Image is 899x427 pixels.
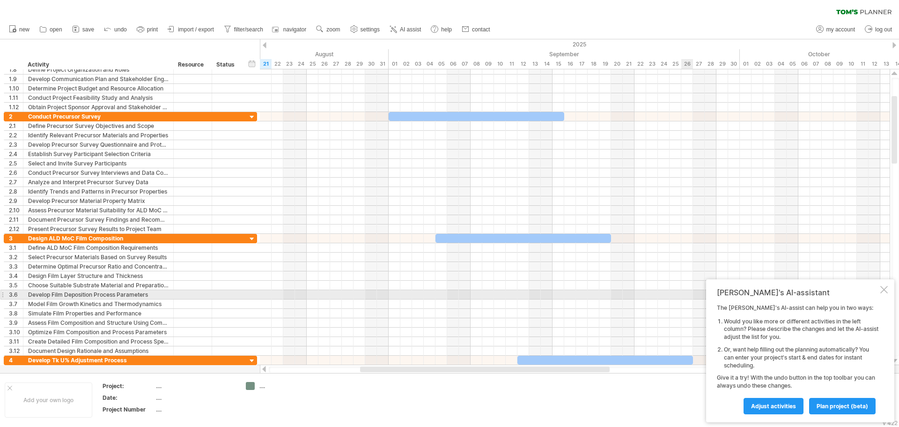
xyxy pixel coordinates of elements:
div: Activity [28,60,168,69]
div: The [PERSON_NAME]'s AI-assist can help you in two ways: Give it a try! With the undo button in th... [717,304,878,414]
div: Thursday, 2 October 2025 [752,59,763,69]
div: Saturday, 11 October 2025 [857,59,869,69]
span: undo [114,26,127,33]
div: Wednesday, 27 August 2025 [330,59,342,69]
div: Develop Precursor Material Property Matrix [28,196,169,205]
div: Sunday, 28 September 2025 [705,59,716,69]
div: Saturday, 13 September 2025 [529,59,541,69]
div: Model Film Growth Kinetics and Thermodynamics [28,300,169,308]
a: import / export [165,23,217,36]
div: 3.7 [9,300,23,308]
div: Tuesday, 30 September 2025 [728,59,740,69]
span: my account [826,26,855,33]
a: filter/search [221,23,266,36]
a: navigator [271,23,309,36]
div: Friday, 26 September 2025 [681,59,693,69]
div: 2.5 [9,159,23,168]
div: 1.10 [9,84,23,93]
div: 1.11 [9,93,23,102]
a: settings [348,23,383,36]
div: Tuesday, 7 October 2025 [810,59,822,69]
div: .... [156,405,235,413]
div: Sunday, 14 September 2025 [541,59,553,69]
div: Thursday, 18 September 2025 [588,59,599,69]
div: Present Precursor Survey Results to Project Team [28,225,169,233]
div: Thursday, 28 August 2025 [342,59,354,69]
a: my account [814,23,858,36]
div: Monday, 15 September 2025 [553,59,564,69]
div: Monday, 29 September 2025 [716,59,728,69]
div: Develop Film Deposition Process Parameters [28,290,169,299]
div: Thursday, 11 September 2025 [506,59,517,69]
a: zoom [314,23,343,36]
div: Conduct Precursor Survey Interviews and Data Collection [28,168,169,177]
div: Tuesday, 9 September 2025 [482,59,494,69]
div: Document Precursor Survey Findings and Recommendations [28,215,169,224]
div: Friday, 10 October 2025 [845,59,857,69]
div: Establish Survey Participant Selection Criteria [28,150,169,158]
div: Wednesday, 8 October 2025 [822,59,833,69]
div: 3.11 [9,337,23,346]
div: Thursday, 9 October 2025 [833,59,845,69]
div: Sunday, 12 October 2025 [869,59,880,69]
div: Saturday, 23 August 2025 [283,59,295,69]
span: print [147,26,158,33]
span: save [82,26,94,33]
div: 1.9 [9,75,23,83]
div: Define ALD MoC Film Composition Requirements [28,243,169,252]
div: Conduct Precursor Survey [28,112,169,121]
div: Tuesday, 26 August 2025 [318,59,330,69]
div: Conduct Project Feasibility Study and Analysis [28,93,169,102]
div: Tuesday, 23 September 2025 [646,59,658,69]
div: Status [216,60,237,69]
span: log out [875,26,892,33]
div: Analyze and Interpret Precursor Survey Data [28,178,169,187]
div: Determine Project Budget and Resource Allocation [28,84,169,93]
span: open [50,26,62,33]
span: contact [472,26,490,33]
div: Simulate Film Properties and Performance [28,309,169,318]
div: Add your own logo [5,382,92,418]
div: Monday, 8 September 2025 [471,59,482,69]
a: AI assist [387,23,424,36]
div: 2.1 [9,121,23,130]
div: Sunday, 31 August 2025 [377,59,389,69]
div: Saturday, 30 August 2025 [365,59,377,69]
div: Develop Communication Plan and Stakeholder Engagement Strategy [28,75,169,83]
div: Sunday, 7 September 2025 [459,59,471,69]
div: Obtain Project Sponsor Approval and Stakeholder Buy-In [28,103,169,112]
a: plan project (beta) [809,398,876,414]
div: 2.9 [9,196,23,205]
div: Define Precursor Survey Objectives and Scope [28,121,169,130]
span: help [441,26,452,33]
div: 2.7 [9,178,23,187]
div: Document Design Rationale and Assumptions [28,346,169,355]
div: Friday, 29 August 2025 [354,59,365,69]
div: Saturday, 4 October 2025 [775,59,787,69]
div: Develop Tk U% Adjustment Process [28,356,169,365]
div: Sunday, 21 September 2025 [623,59,634,69]
div: 3.3 [9,262,23,271]
div: Define Project Organization and Roles [28,65,169,74]
a: new [7,23,32,36]
a: undo [102,23,130,36]
div: Create Detailed Film Composition and Process Specification [28,337,169,346]
div: Friday, 3 October 2025 [763,59,775,69]
div: Monday, 6 October 2025 [798,59,810,69]
a: help [428,23,455,36]
div: 2.4 [9,150,23,158]
div: 3.2 [9,253,23,262]
li: Or, want help filling out the planning automatically? You can enter your project's start & end da... [724,346,878,369]
a: save [70,23,97,36]
div: 2.6 [9,168,23,177]
div: 3.8 [9,309,23,318]
div: Sunday, 24 August 2025 [295,59,307,69]
span: new [19,26,29,33]
div: 3.1 [9,243,23,252]
a: contact [459,23,493,36]
div: Sunday, 5 October 2025 [787,59,798,69]
div: Design Film Layer Structure and Thickness [28,271,169,280]
a: open [37,23,65,36]
div: 2 [9,112,23,121]
span: Adjust activities [751,403,796,410]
